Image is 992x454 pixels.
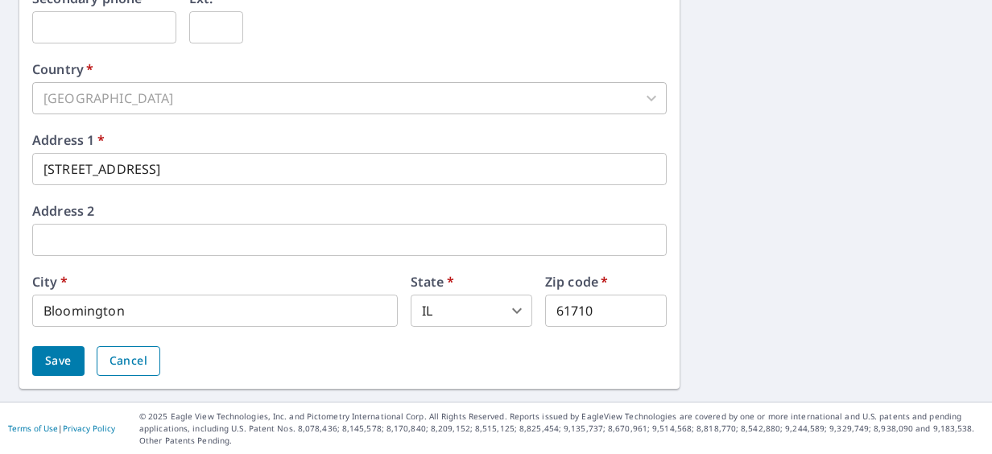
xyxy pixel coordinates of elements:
[411,275,454,288] label: State
[139,411,984,447] p: © 2025 Eagle View Technologies, Inc. and Pictometry International Corp. All Rights Reserved. Repo...
[411,295,532,327] div: IL
[63,423,115,434] a: Privacy Policy
[32,63,93,76] label: Country
[8,423,58,434] a: Terms of Use
[45,351,72,371] span: Save
[110,351,147,371] span: Cancel
[32,204,94,217] label: Address 2
[32,346,85,376] button: Save
[8,423,115,433] p: |
[97,346,160,376] button: Cancel
[32,134,105,147] label: Address 1
[545,275,609,288] label: Zip code
[32,82,667,114] div: [GEOGRAPHIC_DATA]
[32,275,68,288] label: City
